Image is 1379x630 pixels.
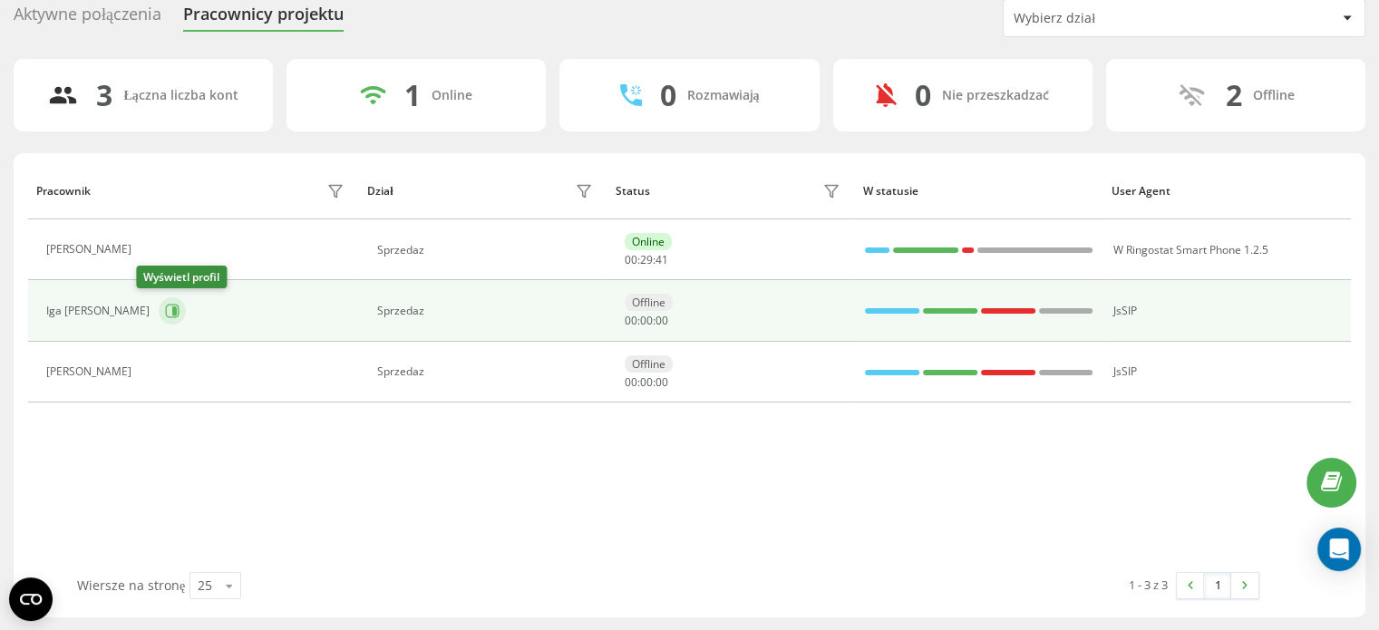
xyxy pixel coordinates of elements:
[942,88,1049,103] div: Nie przeszkadzać
[625,313,637,328] span: 00
[404,78,421,112] div: 1
[656,313,668,328] span: 00
[625,252,637,267] span: 00
[625,315,668,327] div: : :
[377,365,597,378] div: Sprzedaz
[656,252,668,267] span: 41
[1112,363,1136,379] span: JsSIP
[640,252,653,267] span: 29
[136,266,227,288] div: Wyświetl profil
[46,305,154,317] div: Iga [PERSON_NAME]
[46,243,136,256] div: [PERSON_NAME]
[640,313,653,328] span: 00
[1225,78,1241,112] div: 2
[616,185,650,198] div: Status
[367,185,393,198] div: Dział
[1014,11,1230,26] div: Wybierz dział
[1204,573,1231,598] a: 1
[14,5,161,33] div: Aktywne połączenia
[687,88,760,103] div: Rozmawiają
[625,254,668,267] div: : :
[1129,576,1168,594] div: 1 - 3 z 3
[9,577,53,621] button: Open CMP widget
[198,577,212,595] div: 25
[377,244,597,257] div: Sprzedaz
[432,88,472,103] div: Online
[625,374,637,390] span: 00
[36,185,91,198] div: Pracownik
[625,376,668,389] div: : :
[863,185,1094,198] div: W statusie
[656,374,668,390] span: 00
[625,294,673,311] div: Offline
[1112,185,1343,198] div: User Agent
[660,78,676,112] div: 0
[1112,303,1136,318] span: JsSIP
[625,233,672,250] div: Online
[625,355,673,373] div: Offline
[46,365,136,378] div: [PERSON_NAME]
[123,88,238,103] div: Łączna liczba kont
[640,374,653,390] span: 00
[1112,242,1267,257] span: W Ringostat Smart Phone 1.2.5
[96,78,112,112] div: 3
[1252,88,1294,103] div: Offline
[77,577,185,594] span: Wiersze na stronę
[377,305,597,317] div: Sprzedaz
[1317,528,1361,571] div: Open Intercom Messenger
[183,5,344,33] div: Pracownicy projektu
[915,78,931,112] div: 0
